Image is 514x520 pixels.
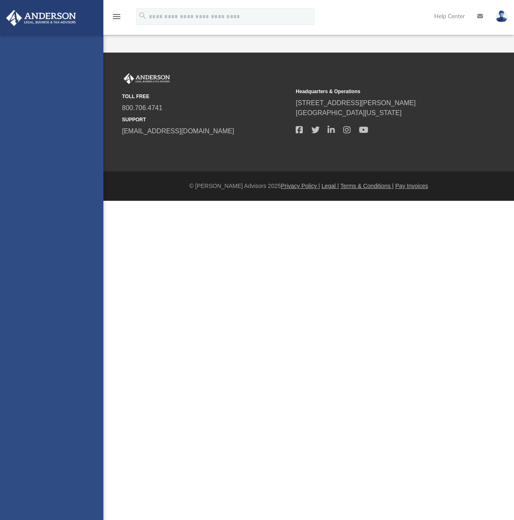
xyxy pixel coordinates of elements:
[296,88,464,95] small: Headquarters & Operations
[112,16,122,22] a: menu
[138,11,147,20] i: search
[103,182,514,190] div: © [PERSON_NAME] Advisors 2025
[112,12,122,22] i: menu
[4,10,79,26] img: Anderson Advisors Platinum Portal
[296,99,416,106] a: [STREET_ADDRESS][PERSON_NAME]
[122,128,234,135] a: [EMAIL_ADDRESS][DOMAIN_NAME]
[122,104,163,111] a: 800.706.4741
[122,93,290,100] small: TOLL FREE
[281,183,320,189] a: Privacy Policy |
[495,10,508,22] img: User Pic
[395,183,428,189] a: Pay Invoices
[122,73,172,84] img: Anderson Advisors Platinum Portal
[296,109,402,116] a: [GEOGRAPHIC_DATA][US_STATE]
[340,183,394,189] a: Terms & Conditions |
[122,116,290,123] small: SUPPORT
[322,183,339,189] a: Legal |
